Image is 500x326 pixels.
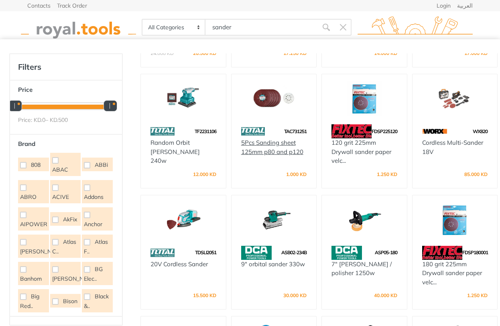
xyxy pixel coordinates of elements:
div: 15.500 KD [193,293,216,300]
span: ACIVE [52,193,69,201]
a: 120 grit 225mm Drywall sander paper velc... [331,139,391,164]
a: Track Order [57,3,87,8]
a: Login [437,3,451,8]
span: Atlas C.. [52,238,76,255]
img: 115.webp [331,124,372,138]
a: 20V Cordless Sander [150,260,208,268]
span: FDSP180001 [462,249,488,255]
img: Royal Tools - 120 grit 225mm Drywall sander paper velcro [329,81,399,117]
span: ASP05-180 [375,249,397,255]
span: Anchor [84,220,102,228]
span: FDSP225120 [372,128,397,134]
span: [PERSON_NAME] [52,275,97,283]
span: TF2231106 [195,128,216,134]
button: Brand [14,138,118,150]
span: Banhom [20,275,42,283]
span: ABBi [95,161,108,169]
div: 20.500 KD [193,51,216,57]
div: 12.000 KD [193,172,216,178]
div: 1.250 KD [377,172,397,178]
a: Random Orbit [PERSON_NAME] 240w [150,139,200,164]
h4: Filters [18,62,114,72]
span: WX820 [473,128,488,134]
img: Royal Tools - 9 [239,202,309,238]
span: 500 [58,116,68,124]
div: 24.000 KD [150,51,174,56]
button: Price [14,84,118,96]
span: Big Red.. [20,292,39,310]
img: 86.webp [150,124,175,138]
img: Royal Tools - 7 [329,202,399,238]
span: Bison [63,297,77,305]
span: BG Elec.. [84,265,103,283]
span: ABAC [52,166,68,174]
div: 85.000 KD [464,172,488,178]
span: Atlas F.. [84,238,108,255]
img: Royal Tools - Random Orbit Sander 240w [148,81,218,117]
span: ABRO [20,193,37,201]
div: 1.250 KD [467,293,488,300]
span: AIPOWER [20,220,47,228]
input: Site search [205,19,318,36]
span: TDSLI2051 [195,249,216,255]
a: 180 grit 225mm Drywall sander paper velc... [422,260,482,286]
div: Price: KD. – KD. [18,116,114,124]
span: TAC731251 [284,128,307,134]
div: 1.000 KD [286,172,307,178]
a: 9" orbital sander 330w [241,260,305,268]
span: 808 [31,161,41,169]
img: Royal Tools - 180 grit 225mm Drywall sander paper velcro [420,202,490,238]
span: ASB02-234B [281,249,307,255]
div: 17.000 KD [464,51,488,57]
img: 86.webp [150,246,175,260]
img: 58.webp [241,246,272,260]
img: royal.tools Logo [358,16,473,38]
img: Royal Tools - 5Pcs Sanding sheet 125mm p80 and p120 [239,81,309,117]
a: Contacts [27,3,51,8]
img: Royal Tools - Cordless Multi-Sander 18V [420,81,490,117]
span: [PERSON_NAME] [20,247,65,255]
img: royal.tools Logo [21,16,136,38]
div: 30.000 KD [283,293,307,300]
img: Royal Tools - 20V Cordless Sander [148,202,218,238]
span: 0 [42,116,45,124]
a: Cordless Multi-Sander 18V [422,139,483,156]
select: Category [142,20,205,35]
div: 17.250 KD [283,51,307,57]
img: 86.webp [241,124,265,138]
a: 5Pcs Sanding sheet 125mm p80 and p120 [241,139,303,156]
img: 58.webp [331,246,362,260]
div: 40.000 KD [374,293,397,300]
img: 97.webp [422,124,447,138]
div: 14.000 KD [374,51,397,57]
span: Black &.. [84,292,109,310]
a: العربية [457,3,473,8]
span: AkFix [63,215,77,223]
a: 7" [PERSON_NAME] / polisher 1250w [331,260,392,277]
span: Addons [84,193,104,201]
img: 115.webp [422,246,462,260]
